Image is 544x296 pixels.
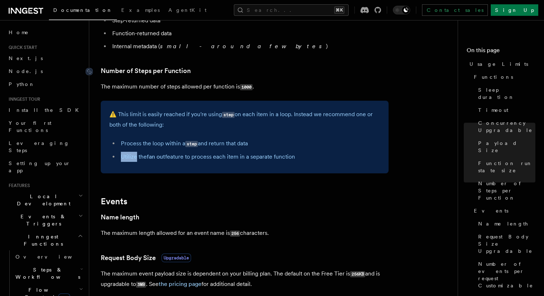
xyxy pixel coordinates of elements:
a: Concurrency Upgradable [475,117,535,137]
a: Examples [117,2,164,19]
a: Payload Size [475,137,535,157]
button: Toggle dark mode [393,6,410,14]
span: Local Development [6,193,78,207]
a: Your first Functions [6,117,85,137]
code: step [185,141,198,147]
span: Sleep duration [478,86,535,101]
a: Install the SDK [6,104,85,117]
span: Quick start [6,45,37,50]
li: Step-returned data [110,15,389,26]
a: Number of events per request Customizable [475,258,535,292]
a: Documentation [49,2,117,20]
span: Functions [474,73,513,81]
span: Next.js [9,55,43,61]
a: Sleep duration [475,83,535,104]
a: Next.js [6,52,85,65]
span: Number of Steps per Function [478,180,535,201]
span: Usage Limits [470,60,528,68]
a: fan out [147,153,165,160]
span: Inngest tour [6,96,40,102]
code: step [222,112,235,118]
a: Number of Steps per Function [475,177,535,204]
p: The maximum length allowed for an event name is characters. [101,228,389,238]
code: 256 [230,231,240,237]
em: small - around a few bytes [160,43,326,50]
p: The maximum event payload size is dependent on your billing plan. The default on the Free Tier is... [101,269,389,290]
li: Process the loop within a and return that data [119,138,380,149]
span: Inngest Functions [6,233,78,247]
a: Events [471,204,535,217]
span: Payload Size [478,140,535,154]
a: Number of Steps per Function [101,66,191,76]
code: 256KB [350,271,365,277]
span: Upgradable [162,254,191,262]
span: Events & Triggers [6,213,78,227]
p: ⚠️ This limit is easily reached if you're using on each item in a loop. Instead we recommend one ... [109,109,380,130]
code: 1000 [240,84,253,90]
span: AgentKit [168,7,207,13]
span: Function run state size [478,160,535,174]
a: Sign Up [491,4,538,16]
a: Request Body SizeUpgradable [101,253,191,263]
a: Setting up your app [6,157,85,177]
button: Steps & Workflows [13,263,85,283]
a: Name length [475,217,535,230]
a: Events [101,196,127,206]
span: Concurrency Upgradable [478,119,535,134]
button: Search...⌘K [234,4,349,16]
span: Features [6,183,30,188]
a: Home [6,26,85,39]
span: Documentation [53,7,113,13]
span: Name length [478,220,529,227]
span: Steps & Workflows [13,266,80,281]
a: Contact sales [422,4,488,16]
a: Function run state size [475,157,535,177]
button: Local Development [6,190,85,210]
li: Function-returned data [110,28,389,38]
code: 3MB [136,282,146,288]
h4: On this page [467,46,535,58]
a: Timeout [475,104,535,117]
a: Node.js [6,65,85,78]
span: Timeout [478,106,508,114]
a: Overview [13,250,85,263]
span: Examples [121,7,160,13]
a: Functions [471,70,535,83]
a: Request Body Size Upgradable [475,230,535,258]
span: Events [474,207,508,214]
button: Inngest Functions [6,230,85,250]
li: Utilize the feature to process each item in a separate function [119,152,380,162]
a: the pricing page [159,281,201,287]
span: Setting up your app [9,160,71,173]
a: Python [6,78,85,91]
li: Internal metadata ( ) [110,41,389,51]
span: Your first Functions [9,120,51,133]
span: Number of events per request Customizable [478,260,535,289]
span: Python [9,81,35,87]
span: Leveraging Steps [9,140,69,153]
span: Overview [15,254,90,260]
a: AgentKit [164,2,211,19]
span: Home [9,29,29,36]
a: Leveraging Steps [6,137,85,157]
span: Request Body Size Upgradable [478,233,535,255]
button: Events & Triggers [6,210,85,230]
a: Name length [101,212,139,222]
span: Node.js [9,68,43,74]
p: The maximum number of steps allowed per function is . [101,82,389,92]
kbd: ⌘K [334,6,344,14]
a: Usage Limits [467,58,535,70]
span: Install the SDK [9,107,83,113]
